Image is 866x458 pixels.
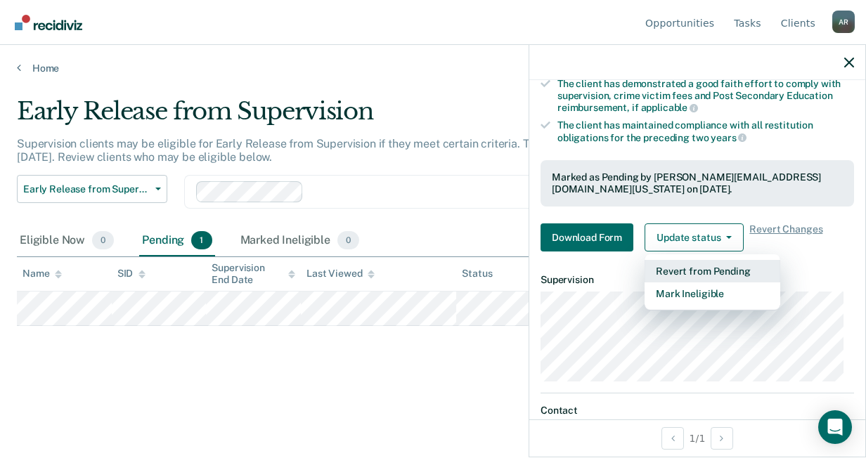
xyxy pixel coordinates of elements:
[17,225,117,256] div: Eligible Now
[832,11,855,33] div: A R
[17,62,849,74] a: Home
[641,102,698,113] span: applicable
[15,15,82,30] img: Recidiviz
[661,427,684,450] button: Previous Opportunity
[238,225,363,256] div: Marked Ineligible
[92,231,114,249] span: 0
[645,282,780,305] button: Mark Ineligible
[541,274,854,286] dt: Supervision
[17,137,775,164] p: Supervision clients may be eligible for Early Release from Supervision if they meet certain crite...
[818,410,852,444] div: Open Intercom Messenger
[541,223,633,251] button: Download Form
[23,183,150,195] span: Early Release from Supervision
[711,132,747,143] span: years
[191,231,212,249] span: 1
[749,223,822,251] span: Revert Changes
[832,11,855,33] button: Profile dropdown button
[711,427,733,450] button: Next Opportunity
[529,419,865,457] div: 1 / 1
[645,254,780,310] div: Dropdown Menu
[117,268,146,280] div: SID
[645,223,744,251] button: Update status
[557,119,854,143] div: The client has maintained compliance with all restitution obligations for the preceding two
[306,268,375,280] div: Last Viewed
[462,268,492,280] div: Status
[17,97,796,137] div: Early Release from Supervision
[645,260,780,282] button: Revert from Pending
[22,268,62,280] div: Name
[557,78,854,114] div: The client has demonstrated a good faith effort to comply with supervision, crime victim fees and...
[541,223,639,251] a: Navigate to form link
[552,171,843,195] div: Marked as Pending by [PERSON_NAME][EMAIL_ADDRESS][DOMAIN_NAME][US_STATE] on [DATE].
[212,262,295,286] div: Supervision End Date
[541,405,854,417] dt: Contact
[139,225,214,256] div: Pending
[337,231,359,249] span: 0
